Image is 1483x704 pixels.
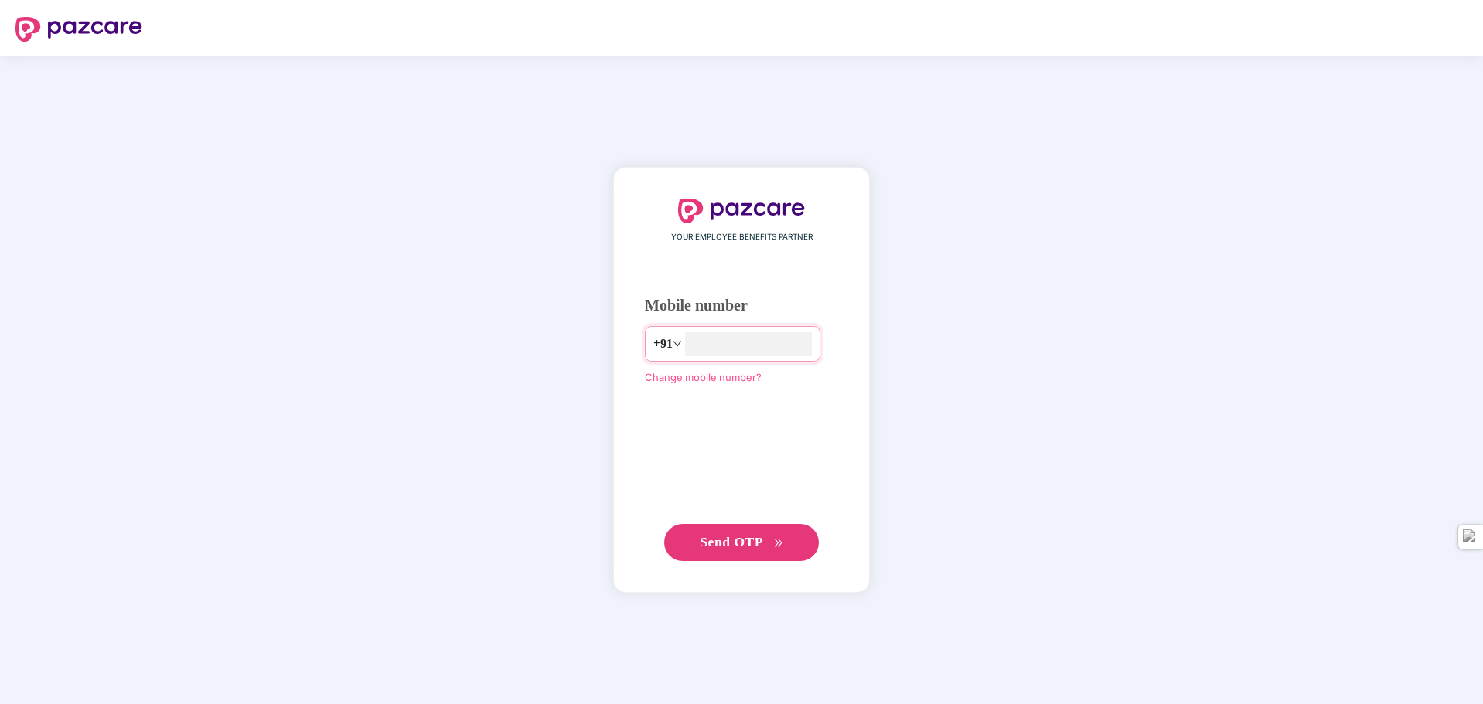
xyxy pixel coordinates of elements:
[773,538,783,548] span: double-right
[645,294,838,318] div: Mobile number
[678,199,805,223] img: logo
[653,334,673,353] span: +91
[664,524,819,561] button: Send OTPdouble-right
[15,17,142,42] img: logo
[673,339,682,349] span: down
[700,534,763,549] span: Send OTP
[645,371,762,383] a: Change mobile number?
[671,231,813,243] span: YOUR EMPLOYEE BENEFITS PARTNER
